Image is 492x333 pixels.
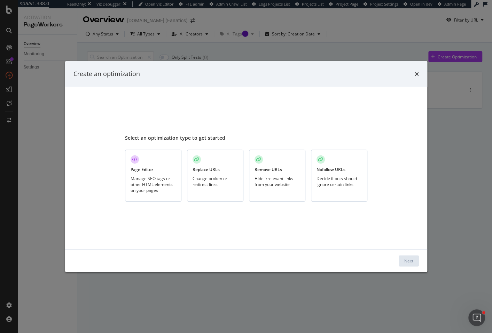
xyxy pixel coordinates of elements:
[399,255,419,266] button: Next
[65,61,427,272] div: modal
[255,166,282,172] div: Remove URLs
[255,175,300,187] div: Hide irrelevant links from your website
[404,258,413,264] div: Next
[468,309,485,326] iframe: Intercom live chat
[193,166,220,172] div: Replace URLs
[131,166,153,172] div: Page Editor
[125,135,367,141] div: Select an optimization type to get started
[73,70,140,79] div: Create an optimization
[317,166,345,172] div: Nofollow URLs
[317,175,362,187] div: Decide if bots should ignore certain links
[131,175,176,193] div: Manage SEO tags or other HTML elements on your pages
[415,70,419,79] div: times
[193,175,238,187] div: Change broken or redirect links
